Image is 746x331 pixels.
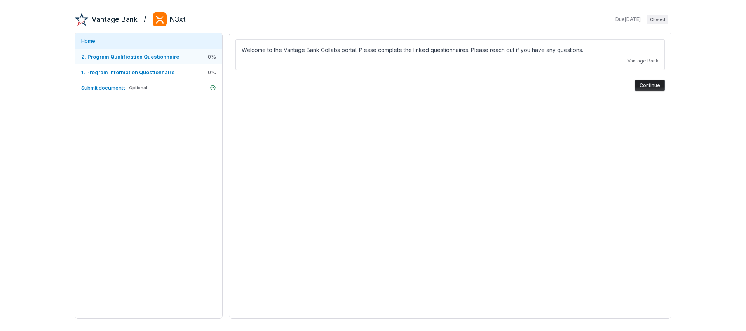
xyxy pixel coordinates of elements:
[170,14,186,24] h2: N3xt
[75,80,222,95] a: Submit documentsOptional
[242,45,659,55] p: Welcome to the Vantage Bank Collabs portal. Please complete the linked questionnaires. Please rea...
[81,54,179,60] span: 2. Program Qualification Questionnaire
[208,53,216,60] span: 0 %
[81,85,126,91] span: Submit documents
[647,15,668,24] span: Closed
[627,58,659,64] span: Vantage Bank
[621,58,626,64] span: —
[635,80,665,91] button: Continue
[208,69,216,76] span: 0 %
[129,85,147,91] span: Optional
[75,49,222,64] a: 2. Program Qualification Questionnaire0%
[615,16,641,23] span: Due [DATE]
[144,12,146,24] h2: /
[75,33,222,49] a: Home
[92,14,138,24] h2: Vantage Bank
[75,64,222,80] a: 1. Program Information Questionnaire0%
[81,69,174,75] span: 1. Program Information Questionnaire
